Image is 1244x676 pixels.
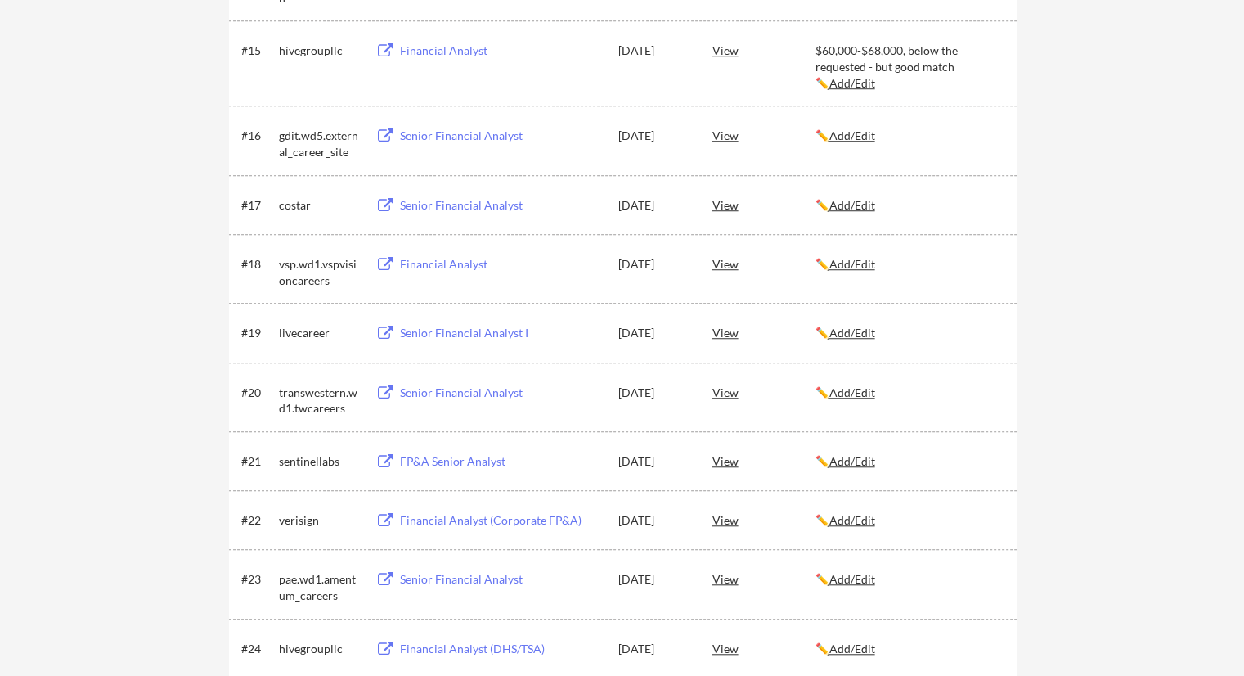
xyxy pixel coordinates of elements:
div: View [712,35,815,65]
div: Senior Financial Analyst [400,571,603,588]
div: [DATE] [618,453,690,470]
u: Add/Edit [829,257,875,271]
div: #24 [241,641,273,657]
div: Senior Financial Analyst I [400,325,603,341]
div: #18 [241,256,273,273]
div: verisign [279,512,361,529]
div: #15 [241,43,273,59]
div: sentinellabs [279,453,361,470]
div: [DATE] [618,325,690,341]
div: View [712,505,815,534]
div: Senior Financial Analyst [400,385,603,401]
div: costar [279,197,361,214]
div: View [712,318,815,347]
div: View [712,120,815,150]
div: Senior Financial Analyst [400,197,603,214]
div: Financial Analyst [400,256,603,273]
u: Add/Edit [829,642,875,656]
div: ✏️ [815,571,1002,588]
u: Add/Edit [829,572,875,586]
div: View [712,564,815,593]
div: [DATE] [618,43,690,59]
div: View [712,446,815,475]
u: Add/Edit [829,454,875,468]
div: #22 [241,512,273,529]
div: [DATE] [618,641,690,657]
div: ✏️ [815,641,1002,657]
div: Financial Analyst (Corporate FP&A) [400,512,603,529]
div: pae.wd1.amentum_careers [279,571,361,603]
div: ✏️ [815,512,1002,529]
div: FP&A Senior Analyst [400,453,603,470]
div: ✏️ [815,256,1002,273]
div: #16 [241,128,273,144]
div: livecareer [279,325,361,341]
div: ✏️ [815,325,1002,341]
div: gdit.wd5.external_career_site [279,128,361,160]
div: ✏️ [815,128,1002,144]
div: View [712,377,815,407]
div: Financial Analyst (DHS/TSA) [400,641,603,657]
div: ✏️ [815,197,1002,214]
div: [DATE] [618,128,690,144]
div: [DATE] [618,385,690,401]
div: View [712,249,815,278]
div: hivegroupllc [279,43,361,59]
div: #21 [241,453,273,470]
div: #17 [241,197,273,214]
u: Add/Edit [829,198,875,212]
u: Add/Edit [829,128,875,142]
div: View [712,633,815,663]
div: [DATE] [618,571,690,588]
div: $60,000-$68,000, below the requested - but good match ✏️ [815,43,1002,91]
div: View [712,190,815,219]
div: #23 [241,571,273,588]
div: ✏️ [815,385,1002,401]
u: Add/Edit [829,513,875,527]
div: transwestern.wd1.twcareers [279,385,361,417]
div: hivegroupllc [279,641,361,657]
div: [DATE] [618,256,690,273]
div: Financial Analyst [400,43,603,59]
div: [DATE] [618,512,690,529]
div: Senior Financial Analyst [400,128,603,144]
div: #19 [241,325,273,341]
u: Add/Edit [829,326,875,340]
u: Add/Edit [829,76,875,90]
div: ✏️ [815,453,1002,470]
div: #20 [241,385,273,401]
div: [DATE] [618,197,690,214]
div: vsp.wd1.vspvisioncareers [279,256,361,288]
u: Add/Edit [829,385,875,399]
